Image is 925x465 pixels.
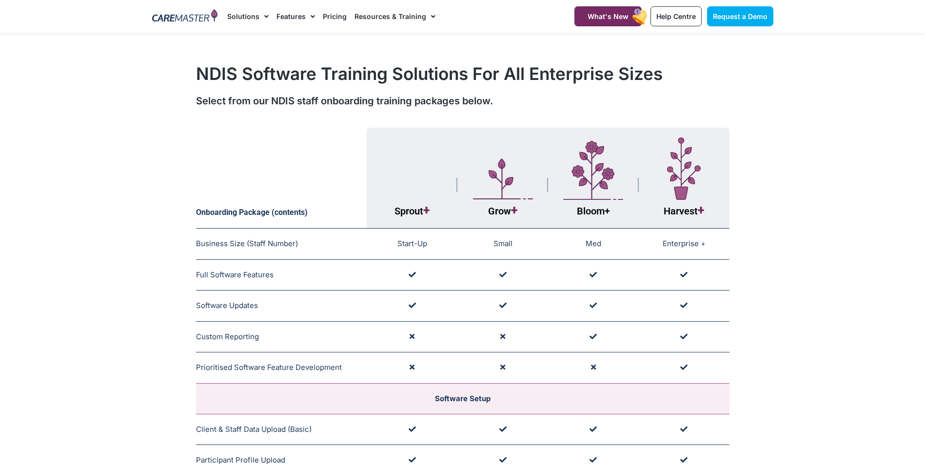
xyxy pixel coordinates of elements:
td: Small [457,229,548,260]
a: Request a Demo [707,6,773,26]
td: Med [548,229,639,260]
span: Bloom [577,205,610,217]
th: Onboarding Package (contents) [196,128,367,229]
span: Business Size (Staff Number) [196,239,298,248]
span: + [605,205,610,217]
a: What's New [574,6,642,26]
div: Select from our NDIS staff onboarding training packages below. [196,94,729,108]
span: What's New [588,12,629,20]
span: Sprout [394,205,430,217]
span: Grow [488,205,517,217]
img: CareMaster Logo [152,9,218,24]
img: Layer_1-5.svg [473,158,533,200]
span: Software Setup [435,394,491,403]
td: Software Updates [196,291,367,322]
span: Harvest [664,205,704,217]
img: Layer_1-7-1.svg [667,137,701,200]
span: + [698,203,704,217]
span: + [423,203,430,217]
td: Client & Staff Data Upload (Basic) [196,414,367,445]
h1: NDIS Software Training Solutions For All Enterprise Sizes [196,63,729,84]
a: Help Centre [650,6,702,26]
td: Enterprise + [639,229,729,260]
td: Custom Reporting [196,321,367,352]
td: Prioritised Software Feature Development [196,352,367,384]
img: Layer_1-4-1.svg [563,141,623,200]
span: Full Software Features [196,270,274,279]
span: Request a Demo [713,12,768,20]
span: Help Centre [656,12,696,20]
td: Start-Up [367,229,457,260]
span: + [511,203,517,217]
